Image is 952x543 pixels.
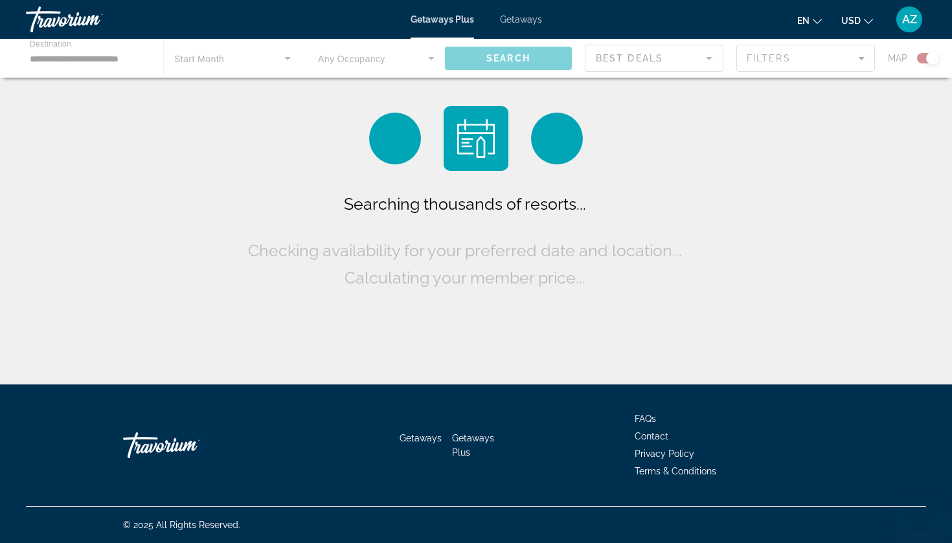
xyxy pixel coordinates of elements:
[635,431,668,441] a: Contact
[797,11,822,30] button: Change language
[635,466,716,476] a: Terms & Conditions
[500,14,542,25] a: Getaways
[635,449,694,459] a: Privacy Policy
[26,3,155,36] a: Travorium
[123,426,253,465] a: Go Home
[902,13,917,26] span: AZ
[841,11,873,30] button: Change currency
[797,16,810,26] span: en
[344,194,586,214] span: Searching thousands of resorts...
[892,6,926,33] button: User Menu
[123,520,240,530] span: © 2025 All Rights Reserved.
[900,491,942,533] iframe: Button to launch messaging window
[345,268,585,287] span: Calculating your member price...
[411,14,474,25] a: Getaways Plus
[841,16,861,26] span: USD
[635,414,656,424] a: FAQs
[400,433,442,443] a: Getaways
[248,241,682,260] span: Checking availability for your preferred date and location...
[452,433,494,458] a: Getaways Plus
